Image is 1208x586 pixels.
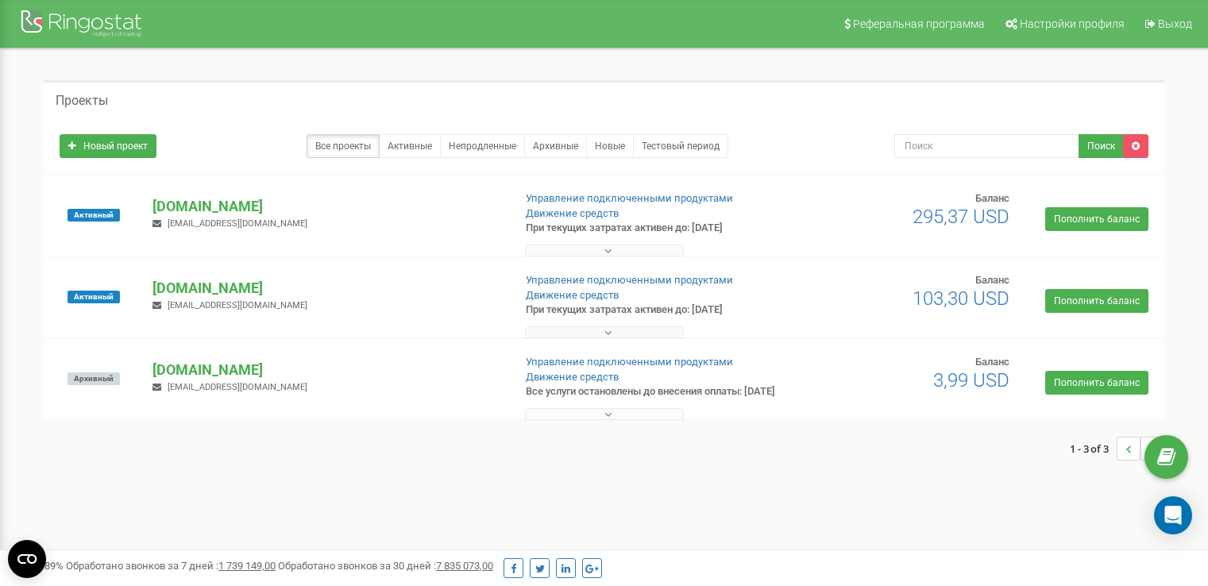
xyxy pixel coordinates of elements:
[526,384,780,399] p: Все услуги остановлены до внесения оплаты: [DATE]
[913,287,1009,310] span: 103,30 USD
[436,560,493,572] u: 7 835 073,00
[1158,17,1192,30] span: Выход
[168,300,307,310] span: [EMAIL_ADDRESS][DOMAIN_NAME]
[152,196,500,217] p: [DOMAIN_NAME]
[66,560,276,572] span: Обработано звонков за 7 дней :
[975,356,1009,368] span: Баланс
[913,206,1009,228] span: 295,37 USD
[168,218,307,229] span: [EMAIL_ADDRESS][DOMAIN_NAME]
[278,560,493,572] span: Обработано звонков за 30 дней :
[152,278,500,299] p: [DOMAIN_NAME]
[526,274,733,286] a: Управление подключенными продуктами
[307,134,380,158] a: Все проекты
[168,382,307,392] span: [EMAIL_ADDRESS][DOMAIN_NAME]
[56,94,108,108] h5: Проекты
[526,192,733,204] a: Управление подключенными продуктами
[68,291,120,303] span: Активный
[975,192,1009,204] span: Баланс
[1045,207,1148,231] a: Пополнить баланс
[524,134,587,158] a: Архивные
[379,134,441,158] a: Активные
[526,356,733,368] a: Управление подключенными продуктами
[68,209,120,222] span: Активный
[68,372,120,385] span: Архивный
[1070,421,1164,476] nav: ...
[1020,17,1125,30] span: Настройки профиля
[8,540,46,578] button: Open CMP widget
[933,369,1009,391] span: 3,99 USD
[526,207,619,219] a: Движение средств
[1070,437,1117,461] span: 1 - 3 of 3
[526,303,780,318] p: При текущих затратах активен до: [DATE]
[894,134,1079,158] input: Поиск
[440,134,525,158] a: Непродленные
[60,134,156,158] a: Новый проект
[1154,496,1192,534] div: Open Intercom Messenger
[152,360,500,380] p: [DOMAIN_NAME]
[586,134,634,158] a: Новые
[975,274,1009,286] span: Баланс
[218,560,276,572] u: 1 739 149,00
[853,17,985,30] span: Реферальная программа
[1079,134,1124,158] button: Поиск
[1045,371,1148,395] a: Пополнить баланс
[1045,289,1148,313] a: Пополнить баланс
[526,371,619,383] a: Движение средств
[526,221,780,236] p: При текущих затратах активен до: [DATE]
[633,134,728,158] a: Тестовый период
[526,289,619,301] a: Движение средств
